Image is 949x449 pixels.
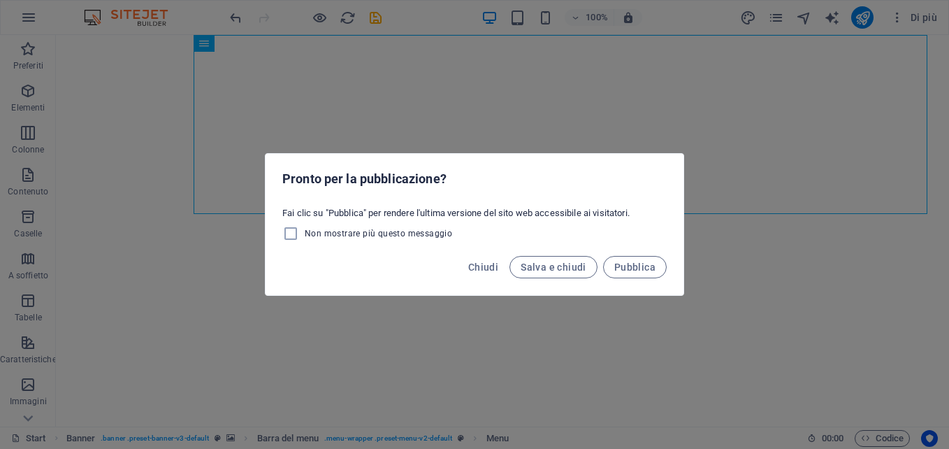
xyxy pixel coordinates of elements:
[463,256,504,278] button: Chiudi
[266,201,683,248] div: Fai clic su "Pubblica" per rendere l'ultima versione del sito web accessibile ai visitatori.
[521,262,586,273] span: Salva e chiudi
[305,228,452,239] span: Non mostrare più questo messaggio
[614,262,655,273] span: Pubblica
[468,262,498,273] span: Chiudi
[282,171,667,187] h2: Pronto per la pubblicazione?
[509,256,597,278] button: Salva e chiudi
[603,256,667,278] button: Pubblica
